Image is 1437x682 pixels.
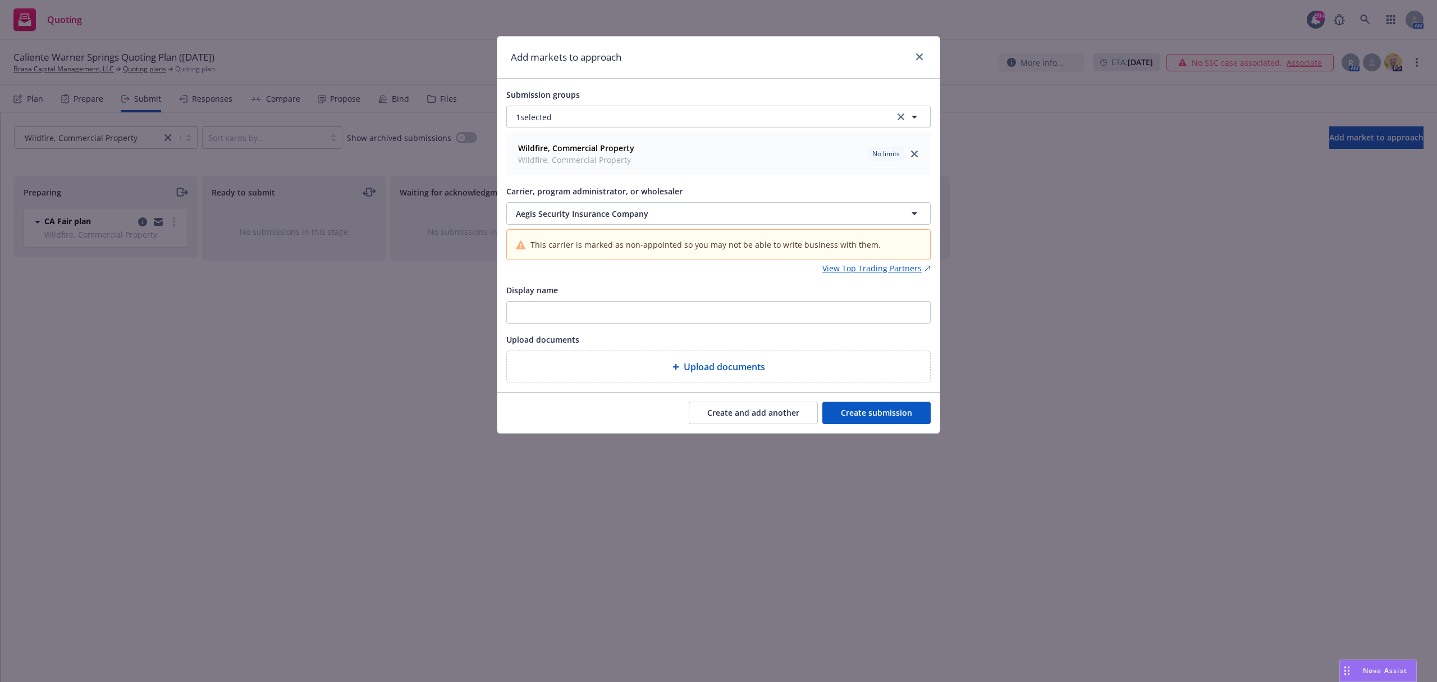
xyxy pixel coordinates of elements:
button: Create submission [822,402,931,424]
span: Nova Assist [1363,666,1407,675]
button: Create and add another [689,402,818,424]
span: This carrier is marked as non-appointed so you may not be able to write business with them. [530,239,881,251]
button: Aegis Security Insurance Company [506,202,931,225]
a: View Top Trading Partners [822,262,931,274]
span: Display name [506,285,558,295]
button: 1selectedclear selection [506,106,931,128]
span: Aegis Security Insurance Company [516,208,868,220]
span: Upload documents [506,334,579,345]
a: clear selection [894,110,908,124]
h1: Add markets to approach [511,50,621,65]
span: 1 selected [516,111,552,123]
div: Drag to move [1340,660,1354,681]
div: Upload documents [506,351,931,383]
button: Nova Assist [1339,660,1417,682]
a: close [913,50,926,63]
span: Upload documents [684,360,765,374]
span: Wildfire, Commercial Property [518,154,634,166]
a: close [908,147,921,161]
span: No limits [872,149,900,159]
span: Submission groups [506,89,580,100]
strong: Wildfire, Commercial Property [518,143,634,153]
span: Carrier, program administrator, or wholesaler [506,186,683,197]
